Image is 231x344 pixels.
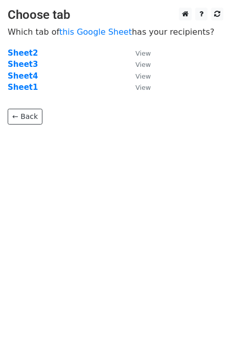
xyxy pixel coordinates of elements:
small: View [135,50,151,57]
a: this Google Sheet [59,27,132,37]
a: View [125,48,151,58]
h3: Choose tab [8,8,223,22]
a: Sheet1 [8,83,38,92]
a: Sheet2 [8,48,38,58]
p: Which tab of has your recipients? [8,27,223,37]
a: View [125,60,151,69]
a: Sheet3 [8,60,38,69]
a: ← Back [8,109,42,125]
small: View [135,61,151,68]
small: View [135,72,151,80]
small: View [135,84,151,91]
a: View [125,83,151,92]
a: Sheet4 [8,71,38,81]
a: View [125,71,151,81]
